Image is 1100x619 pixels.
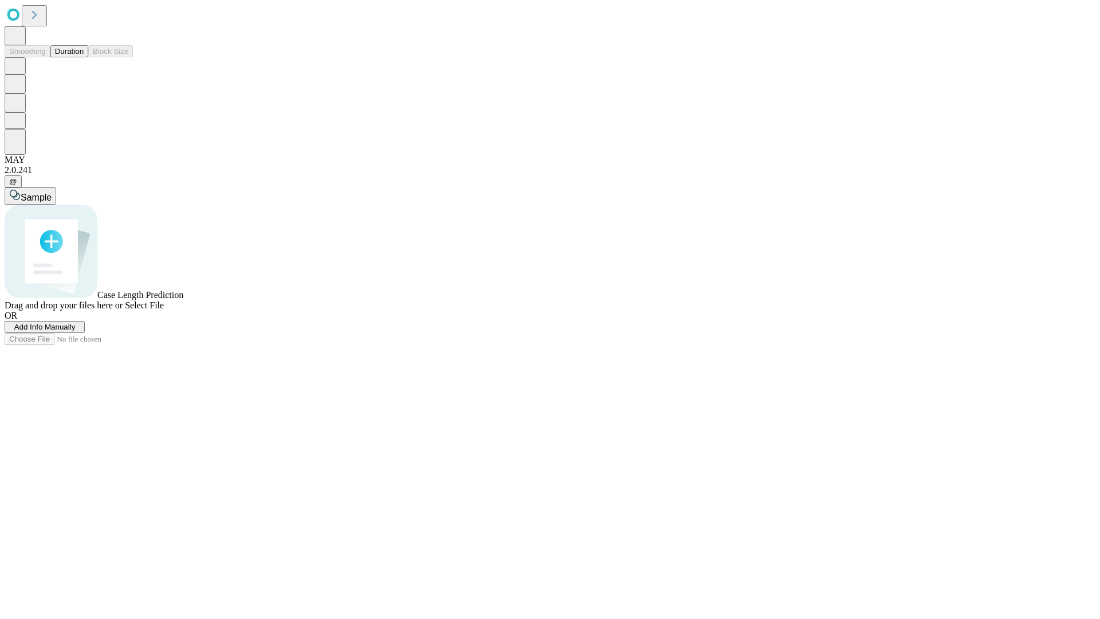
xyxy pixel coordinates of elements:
[5,175,22,187] button: @
[5,155,1095,165] div: MAY
[5,45,50,57] button: Smoothing
[9,177,17,186] span: @
[97,290,183,300] span: Case Length Prediction
[5,321,85,333] button: Add Info Manually
[5,187,56,205] button: Sample
[5,311,17,320] span: OR
[5,300,123,310] span: Drag and drop your files here or
[125,300,164,310] span: Select File
[5,165,1095,175] div: 2.0.241
[21,193,52,202] span: Sample
[88,45,133,57] button: Block Size
[14,323,76,331] span: Add Info Manually
[50,45,88,57] button: Duration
